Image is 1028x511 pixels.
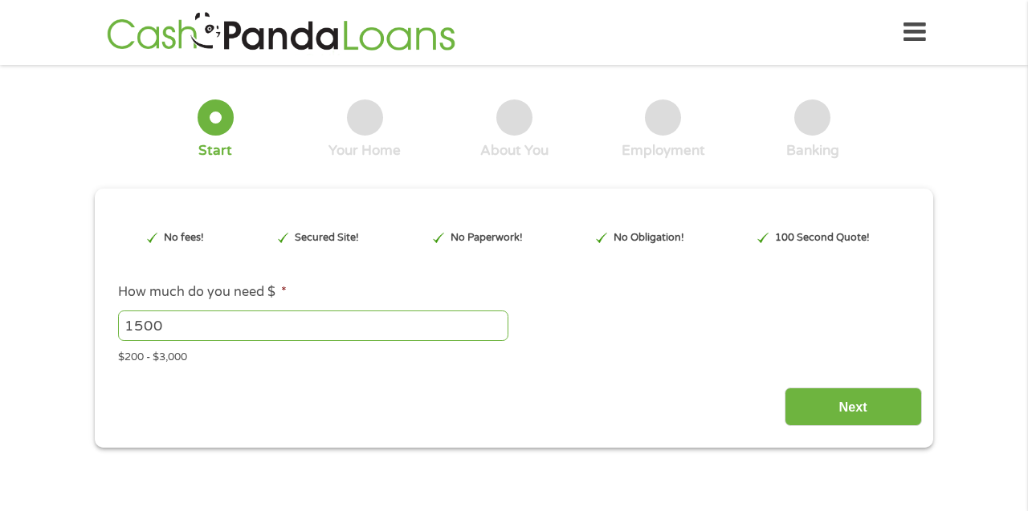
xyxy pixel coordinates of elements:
[775,230,870,245] p: 100 Second Quote!
[328,142,401,160] div: Your Home
[295,230,359,245] p: Secured Site!
[118,284,287,301] label: How much do you need $
[786,142,839,160] div: Banking
[451,230,523,245] p: No Paperwork!
[785,387,922,427] input: Next
[614,230,684,245] p: No Obligation!
[102,10,460,55] img: GetLoanNow Logo
[480,142,549,160] div: About You
[118,344,910,366] div: $200 - $3,000
[164,230,204,245] p: No fees!
[622,142,705,160] div: Employment
[198,142,232,160] div: Start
